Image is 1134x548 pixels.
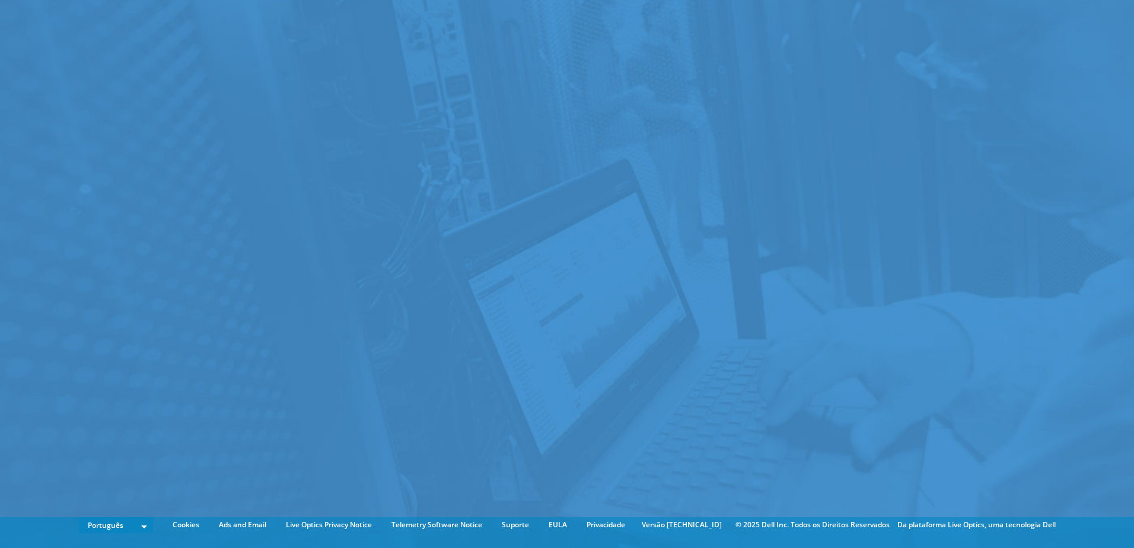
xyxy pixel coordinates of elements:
li: © 2025 Dell Inc. Todos os Direitos Reservados [730,518,896,531]
a: Live Optics Privacy Notice [277,518,381,531]
a: Privacidade [578,518,634,531]
li: Versão [TECHNICAL_ID] [636,518,728,531]
li: Da plataforma Live Optics, uma tecnologia Dell [897,518,1056,531]
a: Cookies [164,518,208,531]
a: Suporte [493,518,538,531]
a: Telemetry Software Notice [383,518,491,531]
a: Ads and Email [210,518,275,531]
a: EULA [540,518,576,531]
